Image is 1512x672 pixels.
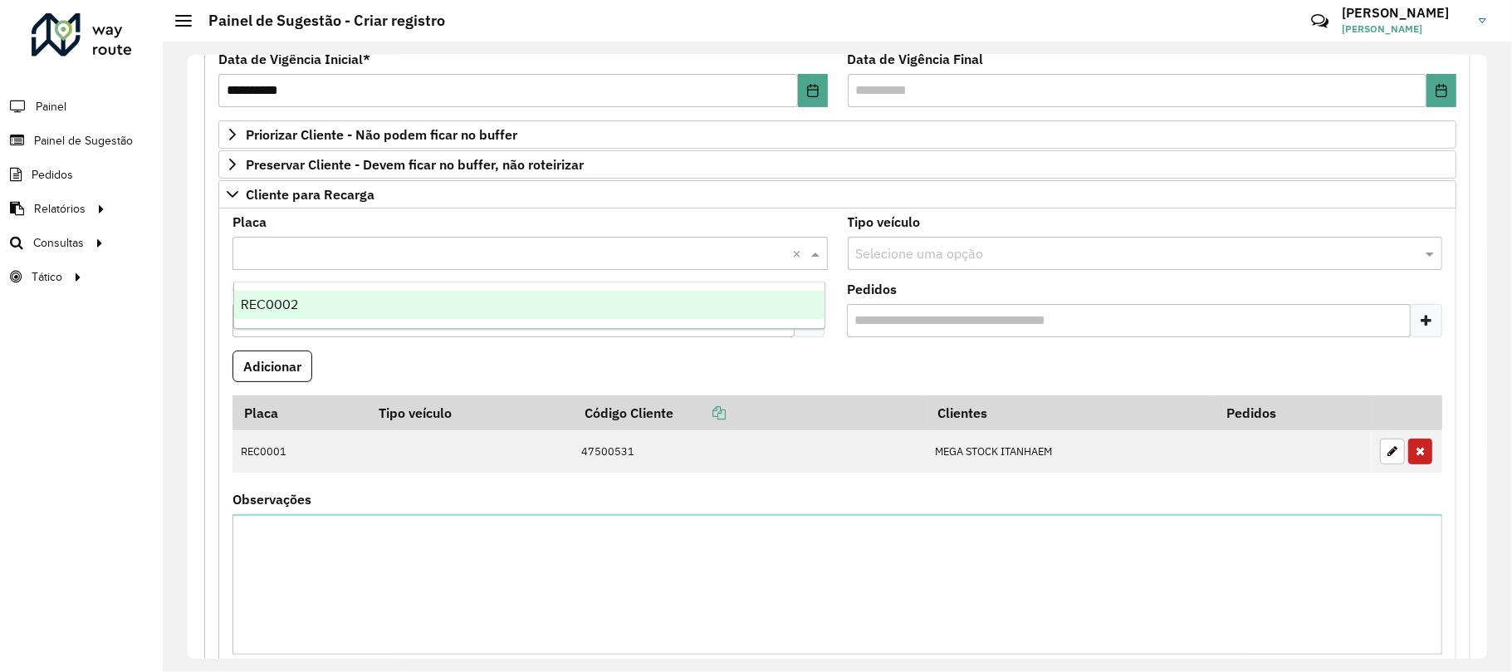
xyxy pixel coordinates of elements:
td: REC0001 [232,430,367,473]
span: Pedidos [32,166,73,184]
td: MEGA STOCK ITANHAEM [927,430,1216,473]
th: Tipo veículo [367,395,573,430]
td: 47500531 [573,430,927,473]
span: Clear all [793,243,807,263]
a: Contato Rápido [1302,3,1338,39]
label: Tipo veículo [848,212,921,232]
h3: [PERSON_NAME] [1342,5,1466,21]
span: REC0002 [241,297,298,311]
span: Priorizar Cliente - Não podem ficar no buffer [246,128,517,141]
span: Relatórios [34,200,86,218]
th: Código Cliente [573,395,927,430]
span: Preservar Cliente - Devem ficar no buffer, não roteirizar [246,158,584,171]
label: Observações [232,489,311,509]
span: Tático [32,268,62,286]
label: Data de Vigência Final [848,49,984,69]
span: Painel de Sugestão [34,132,133,150]
button: Adicionar [232,351,312,382]
ng-dropdown-panel: Options list [233,282,825,329]
span: Consultas [33,234,84,252]
span: Cliente para Recarga [246,188,374,201]
a: Priorizar Cliente - Não podem ficar no buffer [218,120,1456,149]
label: Placa [232,212,267,232]
span: Painel [36,98,66,115]
button: Choose Date [798,74,828,107]
th: Clientes [927,395,1216,430]
span: [PERSON_NAME] [1342,22,1466,37]
label: Pedidos [848,279,898,299]
h2: Painel de Sugestão - Criar registro [192,12,445,30]
a: Cliente para Recarga [218,180,1456,208]
th: Placa [232,395,367,430]
th: Pedidos [1216,395,1372,430]
label: Clientes [232,279,282,299]
a: Copiar [673,405,727,421]
label: Data de Vigência Inicial [218,49,370,69]
button: Choose Date [1426,74,1456,107]
a: Preservar Cliente - Devem ficar no buffer, não roteirizar [218,150,1456,179]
